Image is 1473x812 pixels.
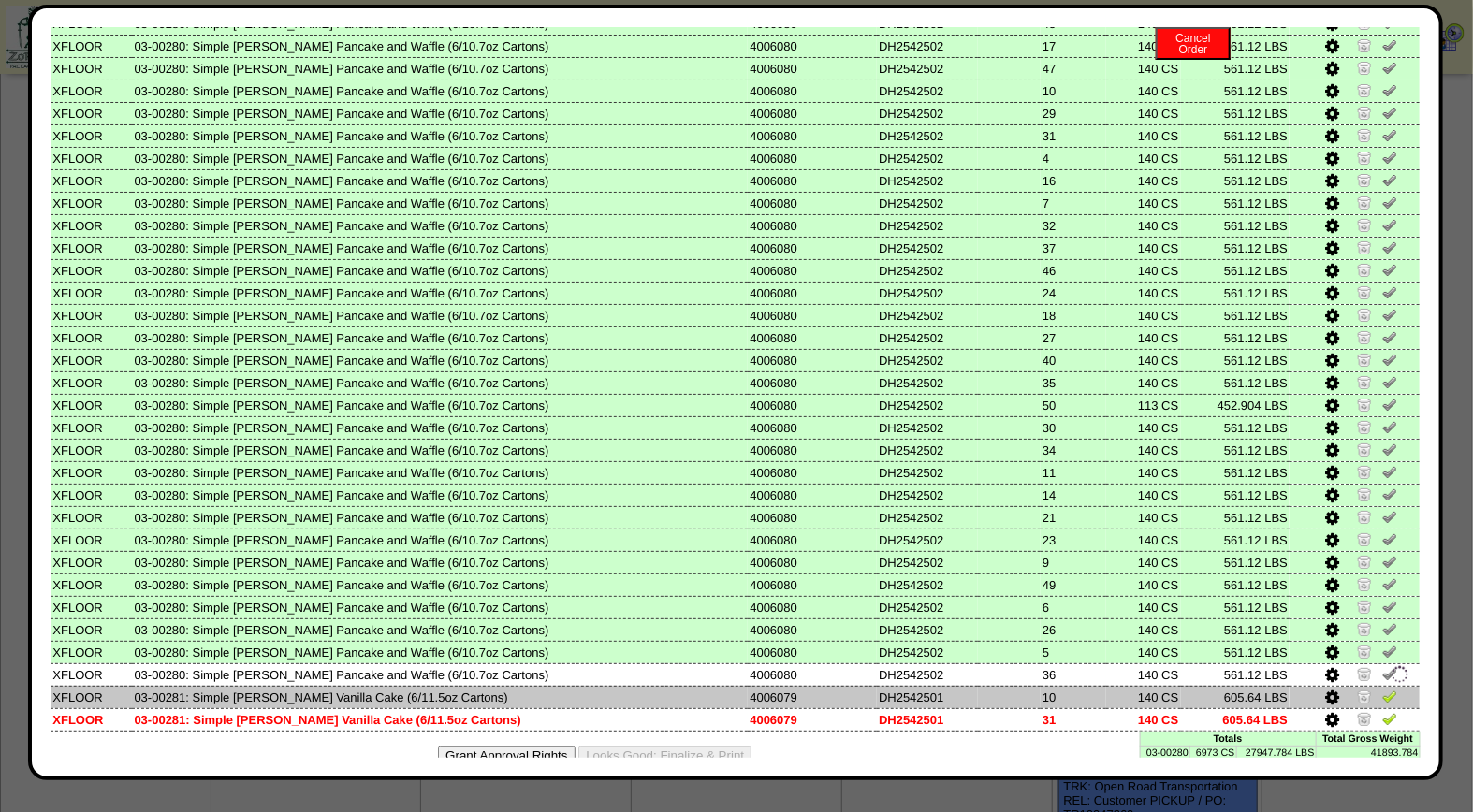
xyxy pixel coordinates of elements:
img: Zero Item and Verify [1357,195,1372,210]
img: Un-Verify Pick [1382,509,1397,524]
td: 9 [1041,551,1106,573]
td: 561.12 LBS [1181,237,1291,259]
button: Grant Approval Rights [438,746,575,765]
td: DH2542502 [877,169,978,192]
td: DH2542502 [877,349,978,371]
td: 26 [1041,618,1106,641]
td: 03-00280: Simple [PERSON_NAME] Pancake and Waffle (6/10.7oz Cartons) [132,80,748,102]
td: XFLOOR [51,169,132,192]
td: DH2542502 [877,147,978,169]
td: 561.12 LBS [1181,416,1291,439]
td: XFLOOR [51,529,132,551]
td: DH2542502 [877,102,978,124]
td: 140 CS [1106,259,1181,282]
td: 03-00280: Simple [PERSON_NAME] Pancake and Waffle (6/10.7oz Cartons) [132,349,748,371]
td: 561.12 LBS [1181,551,1291,573]
td: 140 CS [1106,349,1181,371]
td: 140 CS [1106,192,1181,214]
td: 4006080 [748,102,877,124]
td: 4006080 [748,416,877,439]
img: Zero Item and Verify [1357,419,1372,434]
img: Zero Item and Verify [1357,442,1372,457]
td: DH2542502 [877,551,978,573]
td: XFLOOR [51,596,132,618]
td: 4006080 [748,551,877,573]
button: CancelOrder [1156,27,1231,60]
td: 4006080 [748,304,877,326]
img: Un-Verify Pick [1382,82,1397,97]
td: 140 CS [1106,551,1181,573]
td: 31 [1041,708,1106,731]
td: XFLOOR [51,416,132,439]
td: 4006080 [748,618,877,641]
img: Zero Item and Verify [1357,464,1372,479]
td: 561.12 LBS [1181,259,1291,282]
td: 36 [1041,663,1106,686]
img: Un-Verify Pick [1382,262,1397,277]
td: 27947.784 LBS [1236,746,1316,760]
img: Zero Item and Verify [1357,486,1372,501]
td: 140 CS [1106,573,1181,596]
td: 4 [1041,147,1106,169]
img: Un-Verify Pick [1382,329,1397,344]
td: 03-00280: Simple [PERSON_NAME] Pancake and Waffle (6/10.7oz Cartons) [132,484,748,506]
td: 34 [1041,439,1106,461]
td: DH2542502 [877,663,978,686]
td: 03-00280: Simple [PERSON_NAME] Pancake and Waffle (6/10.7oz Cartons) [132,529,748,551]
td: XFLOOR [51,551,132,573]
td: XFLOOR [51,573,132,596]
td: DH2542502 [877,259,978,282]
td: 561.12 LBS [1181,80,1291,102]
td: 140 CS [1106,529,1181,551]
td: 4006079 [748,708,877,731]
td: 140 CS [1106,618,1181,641]
td: XFLOOR [51,282,132,304]
td: 4006080 [748,259,877,282]
img: Un-Verify Pick [1382,172,1397,187]
td: 24 [1041,282,1106,304]
td: 4006080 [748,439,877,461]
td: XFLOOR [51,484,132,506]
td: Totals [1140,732,1316,746]
td: 452.904 LBS [1181,394,1291,416]
img: Zero Item and Verify [1357,239,1372,254]
td: 03-00280: Simple [PERSON_NAME] Pancake and Waffle (6/10.7oz Cartons) [132,461,748,484]
td: 03-00280: Simple [PERSON_NAME] Pancake and Waffle (6/10.7oz Cartons) [132,35,748,57]
td: XFLOOR [51,237,132,259]
img: Un-Verify Pick [1382,644,1397,659]
img: Un-Verify Pick [1382,486,1397,501]
td: XFLOOR [51,326,132,349]
img: Un-Verify Pick [1382,307,1397,322]
img: Zero Item and Verify [1357,127,1372,142]
td: 03-00280: Simple [PERSON_NAME] Pancake and Waffle (6/10.7oz Cartons) [132,641,748,663]
td: 561.12 LBS [1181,102,1291,124]
img: Un-Verify Pick [1382,554,1397,569]
img: Un-Verify Pick [1382,464,1397,479]
img: Zero Item and Verify [1357,509,1372,524]
td: 32 [1041,214,1106,237]
td: 11 [1041,461,1106,484]
td: 03-00280: Simple [PERSON_NAME] Pancake and Waffle (6/10.7oz Cartons) [132,439,748,461]
img: Zero Item and Verify [1357,352,1372,367]
td: 03-00280: Simple [PERSON_NAME] Pancake and Waffle (6/10.7oz Cartons) [132,102,748,124]
td: 140 CS [1106,416,1181,439]
td: 4006080 [748,529,877,551]
img: Zero Item and Verify [1357,621,1372,636]
td: 17 [1041,35,1106,57]
td: 140 CS [1106,371,1181,394]
td: 561.12 LBS [1181,573,1291,596]
img: Zero Item and Verify [1357,329,1372,344]
td: XFLOOR [51,192,132,214]
td: 03-00280: Simple [PERSON_NAME] Pancake and Waffle (6/10.7oz Cartons) [132,416,748,439]
td: 4006080 [748,80,877,102]
td: 605.64 LBS [1181,686,1291,708]
td: DH2542501 [877,708,978,731]
td: 140 CS [1106,641,1181,663]
td: 03-00280: Simple [PERSON_NAME] Pancake and Waffle (6/10.7oz Cartons) [132,304,748,326]
img: Un-Verify Pick [1382,105,1397,120]
td: 16 [1041,169,1106,192]
td: XFLOOR [51,57,132,80]
img: Zero Item and Verify [1357,374,1372,389]
td: 6973 CS [1190,746,1236,760]
td: 03-00280: Simple [PERSON_NAME] Pancake and Waffle (6/10.7oz Cartons) [132,506,748,529]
